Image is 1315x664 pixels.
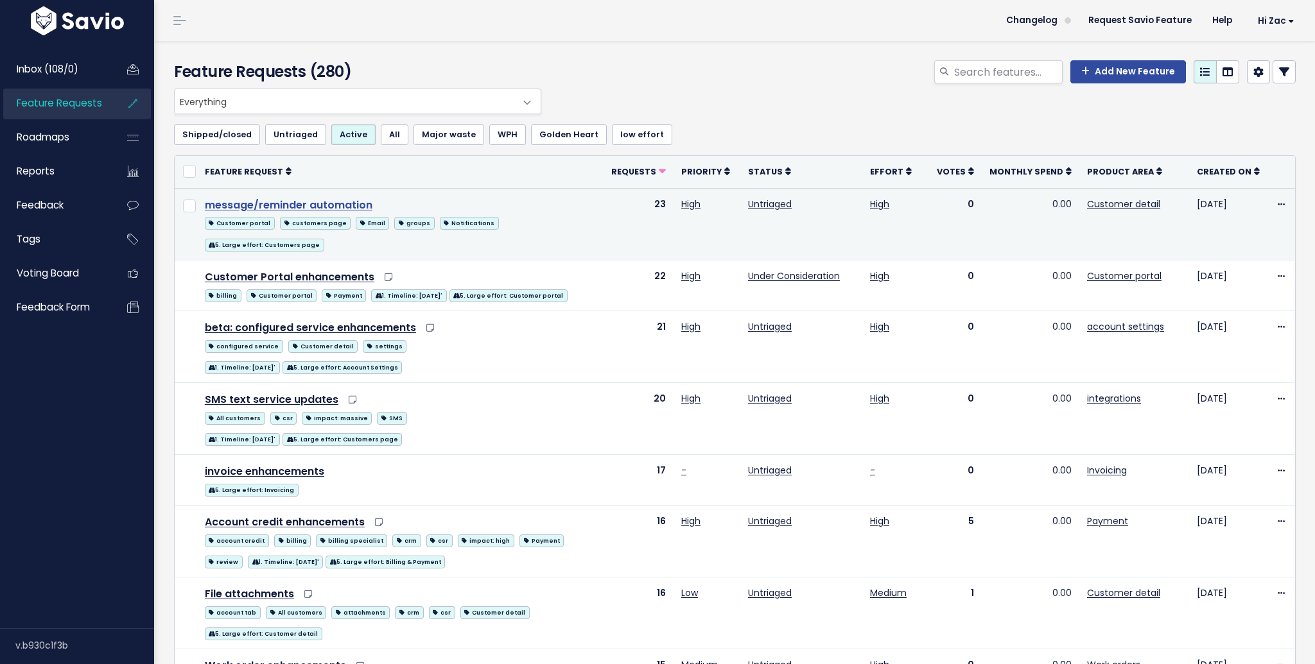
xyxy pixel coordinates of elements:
span: csr [426,534,453,547]
a: csr [429,604,455,620]
span: Customer portal [205,217,275,230]
span: 1. Timeline: [DATE]' [205,433,280,446]
ul: Filter feature requests [174,124,1296,145]
a: 5. Large effort: Customer portal [449,287,568,303]
a: Feature Request [205,165,292,178]
span: groups [394,217,434,230]
a: High [870,269,889,282]
a: Priority [681,165,730,178]
a: Payment [519,532,564,548]
a: All [381,124,408,145]
a: message/reminder automation [205,198,372,212]
span: 5. Large effort: Customer detail [205,627,322,640]
td: [DATE] [1189,311,1267,382]
a: Effort [870,165,912,178]
td: 17 [604,455,674,506]
a: High [681,269,701,282]
a: High [870,392,889,405]
a: impact: massive [302,409,372,425]
td: [DATE] [1189,455,1267,506]
span: customers page [280,217,351,230]
span: 5. Large effort: Customers page [283,433,402,446]
a: 1. Timeline: [DATE]' [205,359,280,375]
a: Product Area [1087,165,1162,178]
a: All customers [266,604,326,620]
td: 5 [929,506,982,577]
a: Shipped/closed [174,124,260,145]
a: 5. Large effort: Account Settings [283,359,402,375]
span: Notifications [440,217,499,230]
a: Tags [3,225,107,254]
a: account settings [1087,320,1164,333]
span: crm [395,606,423,619]
a: integrations [1087,392,1141,405]
a: SMS [377,409,406,425]
a: attachments [331,604,390,620]
a: Reports [3,157,107,186]
span: 5. Large effort: Customers page [205,239,324,251]
span: Changelog [1006,16,1058,25]
span: Customer portal [247,289,317,302]
a: Customer portal [1087,269,1162,282]
a: Low [681,586,698,599]
td: 0.00 [982,311,1079,382]
a: 5. Large effort: Invoicing [205,481,299,497]
td: 21 [604,311,674,382]
a: Feedback form [3,293,107,322]
a: High [870,515,889,527]
a: billing specialist [316,532,387,548]
span: Customer detail [460,606,530,619]
td: 0.00 [982,188,1079,260]
span: Status [748,166,783,177]
span: billing [274,534,311,547]
a: account tab [205,604,261,620]
span: Feature Request [205,166,283,177]
td: 1 [929,577,982,649]
a: 5. Large effort: Customer detail [205,625,322,641]
a: Add New Feature [1070,60,1186,83]
a: review [205,553,243,569]
a: Customer detail [460,604,530,620]
td: 0.00 [982,577,1079,649]
a: settings [363,337,406,353]
a: Created On [1197,165,1260,178]
a: Customer portal [205,214,275,230]
a: Under Consideration [748,269,840,282]
a: Golden Heart [531,124,607,145]
a: csr [426,532,453,548]
span: attachments [331,606,390,619]
td: 0.00 [982,455,1079,506]
a: impact: high [458,532,514,548]
a: Payment [322,287,366,303]
a: Untriaged [265,124,326,145]
a: Hi Zac [1242,11,1305,31]
a: 5. Large effort: Billing & Payment [326,553,445,569]
a: Votes [937,165,974,178]
a: Inbox (108/0) [3,55,107,84]
span: Feature Requests [17,96,102,110]
td: 0 [929,188,982,260]
span: Votes [937,166,966,177]
span: account credit [205,534,269,547]
a: beta: configured service enhancements [205,320,416,335]
a: Email [356,214,389,230]
a: All customers [205,409,265,425]
a: Customer detail [1087,586,1160,599]
a: SMS text service updates [205,392,338,407]
span: Feedback [17,198,64,212]
a: csr [270,409,297,425]
span: Everything [175,89,515,114]
td: 0 [929,455,982,506]
a: Payment [1087,515,1128,527]
a: Customer detail [288,337,358,353]
a: High [681,515,701,527]
a: Notifications [440,214,499,230]
span: Payment [519,534,564,547]
span: Inbox (108/0) [17,62,78,76]
td: 16 [604,577,674,649]
a: High [681,392,701,405]
span: 5. Large effort: Customer portal [449,289,568,302]
td: 0.00 [982,382,1079,454]
a: Untriaged [748,515,792,527]
td: [DATE] [1189,260,1267,311]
